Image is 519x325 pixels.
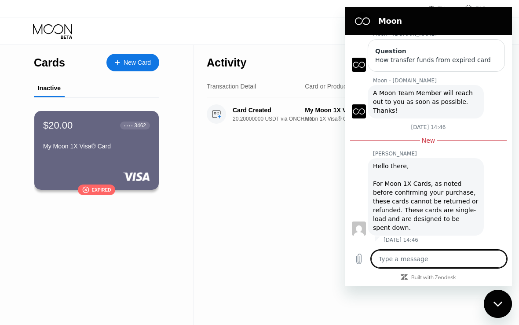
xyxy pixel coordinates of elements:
div: My Moon 1X Visa® Card [43,143,150,150]
div:  [82,186,89,194]
div: Activity [207,56,246,69]
iframe: Messaging window [345,7,512,286]
div: $20.00● ● ● ●3462My Moon 1X Visa® CardExpired [34,111,159,190]
div: Expired [92,188,111,192]
iframe: Button to launch messaging window, conversation in progress [484,290,512,318]
div: Cards [34,56,65,69]
div: FAQ [455,4,486,13]
div: Inactive [38,85,61,92]
div: EN [438,6,445,12]
div: $20.00 [43,120,73,131]
div: ● ● ● ● [124,124,133,127]
div: EN [428,4,455,13]
div: My Moon 1X Visa® Card [305,107,406,114]
div: Card Created20.20000000 USDT via ONCHAINMy Moon 1X Visa® CardMoon 1X Visa® Card[DATE]4:16 PM$20.00 [207,97,486,131]
div: New Card [124,59,151,66]
div: 3462 [134,122,146,129]
div: FAQ [475,6,486,12]
div: New Card [106,54,159,71]
div: Moon 1X Visa® Card [305,116,406,122]
div: 20.20000000 USDT via ONCHAIN [233,116,314,122]
div: Card Created [233,107,309,114]
div: Card or Product Detail [305,83,366,90]
div: Transaction Detail [207,83,256,90]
